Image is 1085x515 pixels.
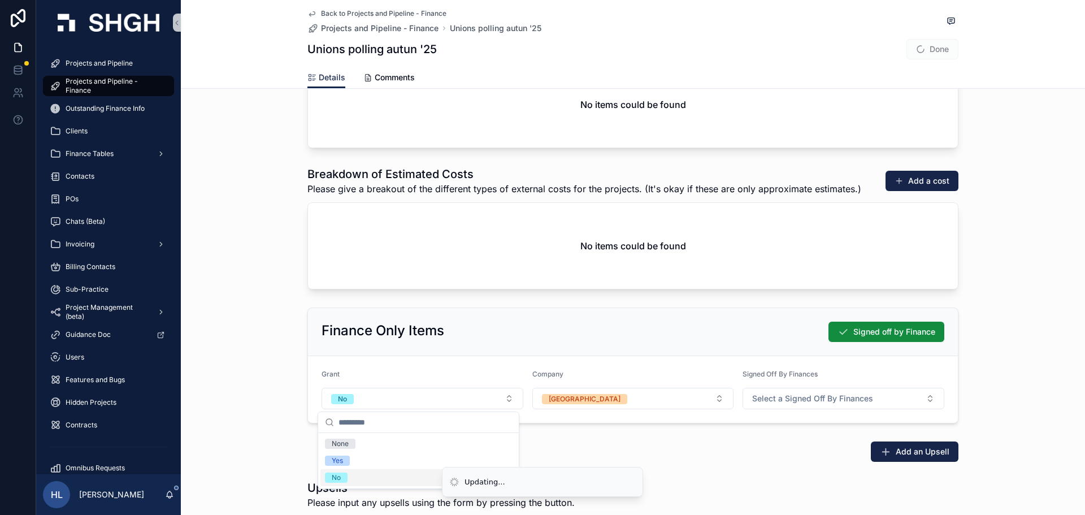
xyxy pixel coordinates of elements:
a: Unions polling autun '25 [450,23,541,34]
span: Billing Contacts [66,262,115,271]
button: Add an Upsell [871,442,958,462]
a: POs [43,189,174,209]
span: Invoicing [66,240,94,249]
a: Details [307,67,345,89]
span: Comments [375,72,415,83]
h1: Breakdown of Estimated Costs [307,166,861,182]
span: Signed Off By Finances [743,370,818,378]
span: POs [66,194,79,204]
a: Users [43,347,174,367]
span: Project Management (beta) [66,303,148,321]
span: Outstanding Finance Info [66,104,145,113]
span: Guidance Doc [66,330,111,339]
button: Add a cost [886,171,958,191]
span: Projects and Pipeline - Finance [66,77,163,95]
a: Clients [43,121,174,141]
span: Users [66,353,84,362]
a: Invoicing [43,234,174,254]
span: Sub-Practice [66,285,108,294]
span: Omnibus Requests [66,464,125,473]
span: Contacts [66,172,94,181]
span: Contracts [66,421,97,430]
span: Projects and Pipeline - Finance [321,23,439,34]
div: scrollable content [36,45,181,474]
p: [PERSON_NAME] [79,489,144,500]
span: Please give a breakout of the different types of external costs for the projects. (It's okay if t... [307,182,861,196]
a: Hidden Projects [43,392,174,413]
h1: Upsells [307,480,575,496]
span: Hidden Projects [66,398,116,407]
div: [GEOGRAPHIC_DATA] [549,394,620,404]
button: Select Button [743,388,944,409]
img: App logo [58,14,159,32]
span: Back to Projects and Pipeline - Finance [321,9,446,18]
div: Suggestions [318,433,519,488]
h1: Unions polling autun '25 [307,41,437,57]
a: Contracts [43,415,174,435]
button: Signed off by Finance [828,322,944,342]
span: Select a Signed Off By Finances [752,393,873,404]
span: Projects and Pipeline [66,59,133,68]
div: Updating... [465,477,505,488]
span: Details [319,72,345,83]
button: Select Button [322,388,523,409]
a: Back to Projects and Pipeline - Finance [307,9,446,18]
span: Signed off by Finance [853,326,935,337]
a: Sub-Practice [43,279,174,300]
a: Outstanding Finance Info [43,98,174,119]
div: No [338,394,347,404]
div: No [332,473,341,483]
div: None [332,439,349,449]
h2: Finance Only Items [322,322,444,340]
span: Features and Bugs [66,375,125,384]
a: Projects and Pipeline - Finance [307,23,439,34]
a: Comments [363,67,415,90]
a: Features and Bugs [43,370,174,390]
a: Guidance Doc [43,324,174,345]
span: Finance Tables [66,149,114,158]
span: Grant [322,370,340,378]
a: Finance Tables [43,144,174,164]
span: Company [532,370,563,378]
h2: No items could be found [580,239,686,253]
div: Yes [332,456,343,466]
span: Please input any upsells using the form by pressing the button. [307,496,575,509]
span: Clients [66,127,88,136]
h2: No items could be found [580,98,686,111]
button: Select Button [532,388,734,409]
a: Chats (Beta) [43,211,174,232]
a: Projects and Pipeline - Finance [43,76,174,96]
a: Omnibus Requests [43,458,174,478]
span: Chats (Beta) [66,217,105,226]
a: Contacts [43,166,174,187]
span: Add an Upsell [896,446,949,457]
span: HL [51,488,63,501]
a: Project Management (beta) [43,302,174,322]
a: Billing Contacts [43,257,174,277]
a: Projects and Pipeline [43,53,174,73]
